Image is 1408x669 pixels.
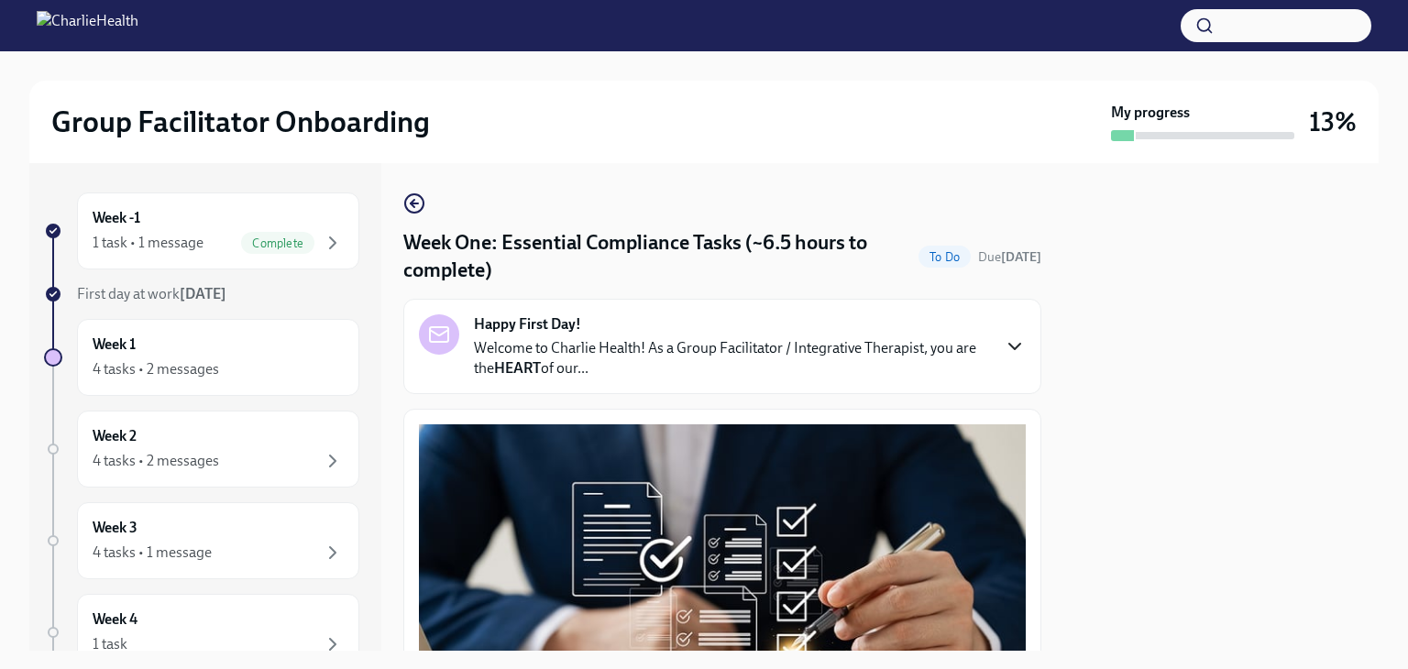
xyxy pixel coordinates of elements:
[51,104,430,140] h2: Group Facilitator Onboarding
[37,11,138,40] img: CharlieHealth
[241,236,314,250] span: Complete
[44,284,359,304] a: First day at work[DATE]
[1309,105,1357,138] h3: 13%
[93,609,137,630] h6: Week 4
[44,411,359,488] a: Week 24 tasks • 2 messages
[918,250,971,264] span: To Do
[978,248,1041,266] span: September 9th, 2025 09:00
[403,229,911,284] h4: Week One: Essential Compliance Tasks (~6.5 hours to complete)
[44,192,359,269] a: Week -11 task • 1 messageComplete
[44,502,359,579] a: Week 34 tasks • 1 message
[93,359,219,379] div: 4 tasks • 2 messages
[978,249,1041,265] span: Due
[93,451,219,471] div: 4 tasks • 2 messages
[494,359,541,377] strong: HEART
[180,285,226,302] strong: [DATE]
[93,334,136,355] h6: Week 1
[1001,249,1041,265] strong: [DATE]
[44,319,359,396] a: Week 14 tasks • 2 messages
[474,338,989,378] p: Welcome to Charlie Health! As a Group Facilitator / Integrative Therapist, you are the of our...
[93,208,140,228] h6: Week -1
[1111,103,1190,123] strong: My progress
[93,634,127,654] div: 1 task
[93,543,212,563] div: 4 tasks • 1 message
[77,285,226,302] span: First day at work
[93,233,203,253] div: 1 task • 1 message
[93,426,137,446] h6: Week 2
[474,314,581,334] strong: Happy First Day!
[93,518,137,538] h6: Week 3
